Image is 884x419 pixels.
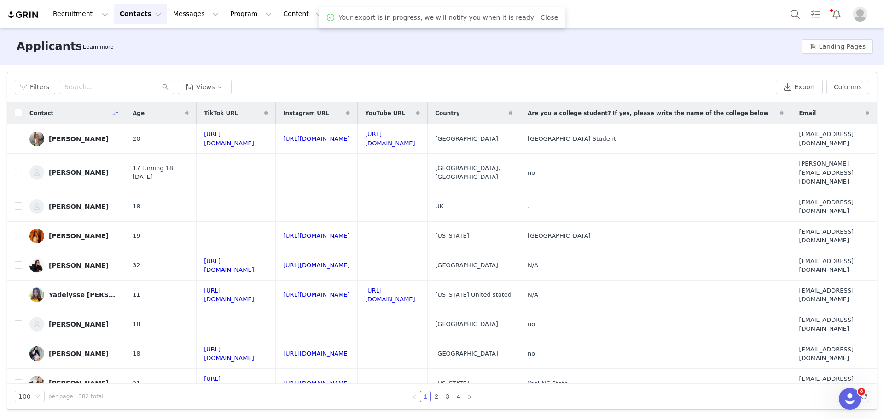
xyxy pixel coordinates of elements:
[133,109,145,117] span: Age
[365,287,415,303] a: [URL][DOMAIN_NAME]
[847,7,877,22] button: Profile
[541,14,558,21] a: Close
[133,261,140,270] span: 32
[133,164,189,182] span: 17 turning 18 [DATE]
[467,394,472,400] i: icon: right
[799,286,866,304] span: [EMAIL_ADDRESS][DOMAIN_NAME]
[204,346,254,362] a: [URL][DOMAIN_NAME]
[435,290,512,299] span: [US_STATE] United stated
[528,168,535,178] span: no
[204,109,238,117] span: TikTok URL
[365,131,415,147] a: [URL][DOMAIN_NAME]
[799,257,866,275] span: [EMAIL_ADDRESS][DOMAIN_NAME]
[178,80,232,94] button: Views
[133,349,140,358] span: 18
[386,4,422,24] a: Brands
[29,132,118,146] a: [PERSON_NAME]
[49,350,109,357] div: [PERSON_NAME]
[29,317,44,332] img: ebdab8ce-8196-4b71-bbe4-5bb9b63c5275--s.jpg
[435,231,469,241] span: [US_STATE]
[409,391,420,402] li: Previous Page
[839,388,861,410] iframe: Intercom live chat
[858,388,865,395] span: 8
[453,391,464,402] li: 4
[283,109,329,117] span: Instagram URL
[133,134,140,143] span: 20
[785,4,805,24] button: Search
[278,4,328,24] button: Content
[420,391,430,402] a: 1
[799,159,866,186] span: [PERSON_NAME][EMAIL_ADDRESS][DOMAIN_NAME]
[528,109,768,117] span: Are you a college student? If yes, please write the name of the college below
[528,320,535,329] span: no
[528,290,538,299] span: N/A
[48,392,104,401] span: per page | 382 total
[802,39,873,54] button: Landing Pages
[420,391,431,402] li: 1
[204,287,254,303] a: [URL][DOMAIN_NAME]
[29,199,44,214] img: cc008131-af26-4e3d-afde-a7bba20b998c--s.jpg
[47,4,114,24] button: Recruitment
[18,391,31,402] div: 100
[283,380,350,387] a: [URL][DOMAIN_NAME]
[29,132,44,146] img: eaaaa5f7-5a0a-43a2-9f7d-f2c1fb911621.jpg
[454,391,464,402] a: 4
[435,349,498,358] span: [GEOGRAPHIC_DATA]
[29,258,118,273] a: [PERSON_NAME]
[853,7,867,22] img: placeholder-profile.jpg
[59,80,174,94] input: Search...
[528,231,591,241] span: [GEOGRAPHIC_DATA]
[204,131,254,147] a: [URL][DOMAIN_NAME]
[283,291,350,298] a: [URL][DOMAIN_NAME]
[435,261,498,270] span: [GEOGRAPHIC_DATA]
[133,231,140,241] span: 19
[29,376,118,390] a: [PERSON_NAME] [GEOGRAPHIC_DATA]
[423,4,476,24] a: Community
[7,11,40,19] a: grin logo
[799,345,866,363] span: [EMAIL_ADDRESS][DOMAIN_NAME]
[365,109,405,117] span: YouTube URL
[49,291,118,298] div: Yadelysse [PERSON_NAME]
[799,374,866,392] span: [EMAIL_ADDRESS][DOMAIN_NAME]
[49,232,109,240] div: [PERSON_NAME]
[49,379,118,387] div: [PERSON_NAME] [GEOGRAPHIC_DATA]
[29,346,44,361] img: 843fa35b-3759-4052-8049-495e83a038ce.jpg
[29,287,44,302] img: e4ba15b8-0abd-4d74-870a-6be60d1fa8bb.jpg
[776,80,823,94] button: Export
[431,391,442,402] a: 2
[29,229,118,243] a: [PERSON_NAME]
[826,4,847,24] button: Notifications
[799,130,866,148] span: [EMAIL_ADDRESS][DOMAIN_NAME]
[29,165,44,180] img: 7a95ad9d-c6b5-49c0-b89f-88dbc578f60c--s.jpg
[799,109,816,117] span: Email
[204,375,254,391] a: [URL][DOMAIN_NAME]
[799,227,866,245] span: [EMAIL_ADDRESS][DOMAIN_NAME]
[29,287,118,302] a: Yadelysse [PERSON_NAME]
[35,394,41,400] i: icon: down
[283,232,350,239] a: [URL][DOMAIN_NAME]
[114,4,167,24] button: Contacts
[49,203,109,210] div: [PERSON_NAME]
[49,321,109,328] div: [PERSON_NAME]
[442,391,453,402] a: 3
[528,261,538,270] span: N/A
[435,134,498,143] span: [GEOGRAPHIC_DATA]
[29,258,44,273] img: 29e93b28-ef23-4fe1-95d3-507f4407b9ff.jpg
[133,290,140,299] span: 11
[29,165,118,180] a: [PERSON_NAME]
[283,135,350,142] a: [URL][DOMAIN_NAME]
[49,169,109,176] div: [PERSON_NAME]
[29,317,118,332] a: [PERSON_NAME]
[204,258,254,274] a: [URL][DOMAIN_NAME]
[29,376,44,390] img: f3c7c754-7345-4619-b3ab-0e2eee077101.jpg
[133,379,140,388] span: 21
[442,391,453,402] li: 3
[328,4,385,24] button: Reporting
[826,80,869,94] button: Columns
[81,42,115,52] div: Tooltip anchor
[799,316,866,333] span: [EMAIL_ADDRESS][DOMAIN_NAME]
[29,199,118,214] a: [PERSON_NAME]
[49,262,109,269] div: [PERSON_NAME]
[339,13,534,23] span: Your export is in progress, we will notify you when it is ready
